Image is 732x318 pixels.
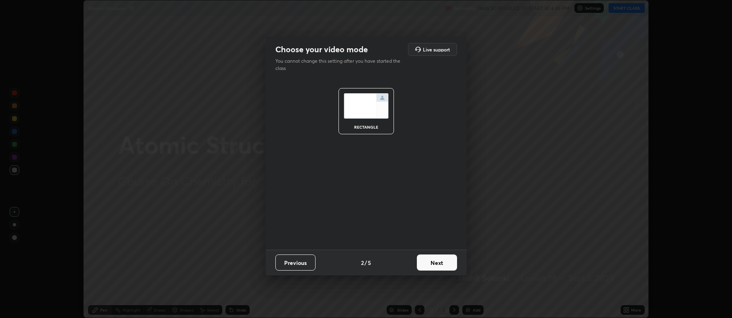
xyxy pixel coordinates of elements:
[275,254,316,271] button: Previous
[361,259,364,267] h4: 2
[350,125,382,129] div: rectangle
[365,259,367,267] h4: /
[423,47,450,52] h5: Live support
[368,259,371,267] h4: 5
[275,44,368,55] h2: Choose your video mode
[417,254,457,271] button: Next
[344,93,389,119] img: normalScreenIcon.ae25ed63.svg
[275,57,406,72] p: You cannot change this setting after you have started the class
